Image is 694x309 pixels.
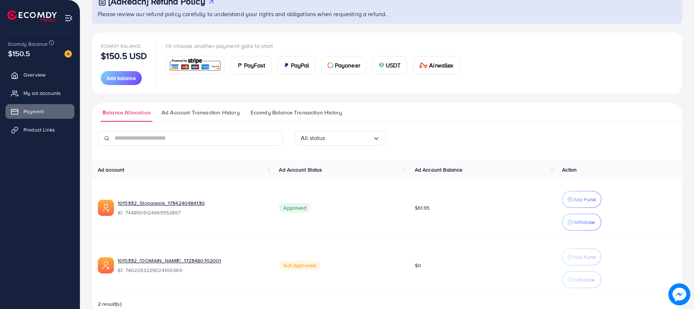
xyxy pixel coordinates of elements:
[573,195,596,204] p: Add Fund
[98,300,122,308] span: 2 result(s)
[98,10,678,18] p: Please review our refund policy carefully to understand your rights and obligations when requesti...
[413,56,460,74] a: cardAirwallex
[562,271,601,288] button: Withdraw
[8,40,48,48] span: Ecomdy Balance
[98,257,114,273] img: ic-ads-acc.e4c84228.svg
[321,56,366,74] a: cardPayoneer
[244,61,265,70] span: PayFast
[279,166,322,173] span: Ad Account Status
[372,56,407,74] a: cardUSDT
[419,62,428,68] img: card
[562,249,601,265] button: Add Fund
[415,166,463,173] span: Ad Account Balance
[328,62,333,68] img: card
[284,62,289,68] img: card
[101,71,142,85] button: Add balance
[166,41,466,50] p: Or choose another payment gate to start
[251,108,342,117] span: Ecomdy Balance Transaction History
[118,266,267,274] span: ID: 7402293229024100369
[429,61,453,70] span: Airwallex
[5,104,74,119] a: Payment
[23,89,61,97] span: My ad accounts
[237,62,243,68] img: card
[118,199,205,207] a: 1015332_Stonagepk_1734240484130
[5,122,74,137] a: Product Links
[168,57,222,73] img: card
[277,56,315,74] a: cardPayPal
[107,74,136,82] span: Add balance
[103,108,151,117] span: Balance Allocation
[301,132,325,144] span: All status
[335,61,360,70] span: Payoneer
[386,61,401,70] span: USDT
[279,261,320,270] span: Not Approved
[279,203,310,213] span: Approved
[118,199,267,216] div: <span class='underline'>1015332_Stonagepk_1734240484130</span></br>7448506124665552897
[64,14,73,22] img: menu
[64,50,72,58] img: image
[325,132,373,144] input: Search for option
[5,86,74,100] a: My ad accounts
[415,262,421,269] span: $0
[118,257,267,274] div: <span class='underline'>1015332_Stonage.net_1723480702001</span></br>7402293229024100369
[562,166,577,173] span: Action
[5,67,74,82] a: Overview
[415,204,430,211] span: $61.95
[162,108,240,117] span: Ad Account Transaction History
[379,62,384,68] img: card
[98,166,125,173] span: Ad account
[573,218,595,227] p: Withdraw
[98,200,114,216] img: ic-ads-acc.e4c84228.svg
[291,61,309,70] span: PayPal
[8,48,30,59] span: $150.5
[573,253,596,261] p: Add Fund
[230,56,272,74] a: cardPayFast
[562,214,601,231] button: Withdraw
[101,43,141,49] span: Ecomdy Balance
[562,191,601,208] button: Add Fund
[668,283,690,305] img: image
[166,56,225,74] a: card
[7,10,57,22] img: logo
[118,257,221,264] a: 1015332_[DOMAIN_NAME]_1723480702001
[23,108,44,115] span: Payment
[23,126,55,133] span: Product Links
[295,131,386,146] div: Search for option
[101,51,147,60] p: $150.5 USD
[23,71,45,78] span: Overview
[118,209,267,216] span: ID: 7448506124665552897
[573,275,595,284] p: Withdraw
